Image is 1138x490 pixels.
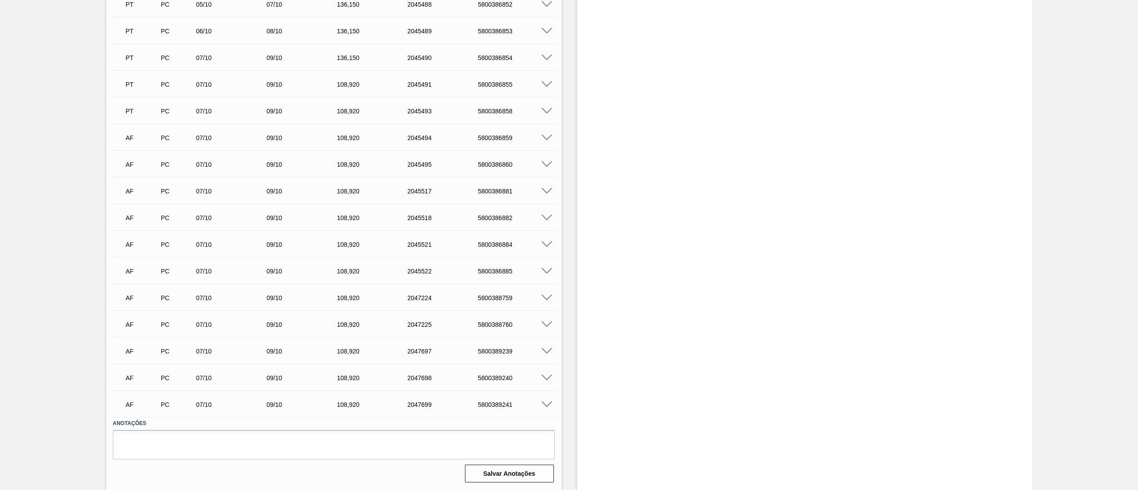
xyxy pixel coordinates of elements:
div: 2045522 [405,268,485,275]
div: 2045517 [405,188,485,195]
div: 09/10/2025 [264,374,345,382]
div: 108,920 [335,161,415,168]
div: 5800386852 [476,1,556,8]
p: PT [126,1,160,8]
div: 07/10/2025 [194,54,274,61]
div: 09/10/2025 [264,241,345,248]
div: 2045521 [405,241,485,248]
div: 2045495 [405,161,485,168]
div: Pedido de Compra [159,134,197,141]
div: 07/10/2025 [194,241,274,248]
div: 09/10/2025 [264,321,345,328]
p: AF [126,268,160,275]
div: 136,150 [335,28,415,35]
div: Pedido em Trânsito [124,48,162,68]
div: 2047698 [405,374,485,382]
div: Pedido de Compra [159,241,197,248]
div: 07/10/2025 [194,108,274,115]
div: 09/10/2025 [264,54,345,61]
p: AF [126,348,160,355]
label: Anotações [113,417,555,430]
p: AF [126,188,160,195]
div: 2047224 [405,294,485,301]
div: 09/10/2025 [264,134,345,141]
div: 108,920 [335,268,415,275]
div: Pedido de Compra [159,268,197,275]
div: 108,920 [335,188,415,195]
div: 07/10/2025 [264,1,345,8]
div: Pedido de Compra [159,108,197,115]
div: 09/10/2025 [264,268,345,275]
div: 2045494 [405,134,485,141]
div: Aguardando Faturamento [124,315,162,334]
div: Pedido em Trânsito [124,101,162,121]
div: 09/10/2025 [264,81,345,88]
div: Pedido de Compra [159,81,197,88]
p: PT [126,54,160,61]
div: Pedido de Compra [159,401,197,408]
div: Aguardando Faturamento [124,128,162,148]
p: AF [126,401,160,408]
div: 2045490 [405,54,485,61]
div: 09/10/2025 [264,348,345,355]
div: 09/10/2025 [264,214,345,221]
div: 06/10/2025 [194,28,274,35]
div: 5800388759 [476,294,556,301]
div: Aguardando Faturamento [124,235,162,254]
div: 07/10/2025 [194,294,274,301]
div: 08/10/2025 [264,28,345,35]
div: 108,920 [335,134,415,141]
div: 5800388760 [476,321,556,328]
div: 07/10/2025 [194,268,274,275]
div: Pedido de Compra [159,321,197,328]
div: 2047699 [405,401,485,408]
div: Pedido de Compra [159,374,197,382]
p: AF [126,374,160,382]
div: 07/10/2025 [194,188,274,195]
div: Pedido de Compra [159,28,197,35]
div: 5800386885 [476,268,556,275]
div: Pedido de Compra [159,188,197,195]
div: 07/10/2025 [194,401,274,408]
div: Aguardando Faturamento [124,288,162,308]
div: 5800386884 [476,241,556,248]
div: 5800386855 [476,81,556,88]
p: AF [126,214,160,221]
div: 2047697 [405,348,485,355]
div: 108,920 [335,81,415,88]
div: Pedido de Compra [159,1,197,8]
div: 05/10/2025 [194,1,274,8]
div: 108,920 [335,374,415,382]
div: Aguardando Faturamento [124,395,162,414]
div: 07/10/2025 [194,348,274,355]
div: 07/10/2025 [194,214,274,221]
div: 2047225 [405,321,485,328]
div: 136,150 [335,54,415,61]
div: 2045489 [405,28,485,35]
div: 108,920 [335,321,415,328]
div: 09/10/2025 [264,294,345,301]
div: 108,920 [335,214,415,221]
div: 09/10/2025 [264,108,345,115]
div: 136,150 [335,1,415,8]
div: 5800389241 [476,401,556,408]
p: PT [126,108,160,115]
div: 09/10/2025 [264,401,345,408]
div: Pedido de Compra [159,294,197,301]
div: 5800386860 [476,161,556,168]
div: Aguardando Faturamento [124,208,162,228]
div: Aguardando Faturamento [124,155,162,174]
div: Pedido de Compra [159,54,197,61]
div: 07/10/2025 [194,321,274,328]
div: Aguardando Faturamento [124,181,162,201]
div: 2045493 [405,108,485,115]
div: 2045491 [405,81,485,88]
div: 2045488 [405,1,485,8]
div: 108,920 [335,108,415,115]
div: Pedido de Compra [159,214,197,221]
div: Pedido de Compra [159,348,197,355]
div: 09/10/2025 [264,161,345,168]
div: Aguardando Faturamento [124,261,162,281]
div: 5800386854 [476,54,556,61]
div: 5800386882 [476,214,556,221]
